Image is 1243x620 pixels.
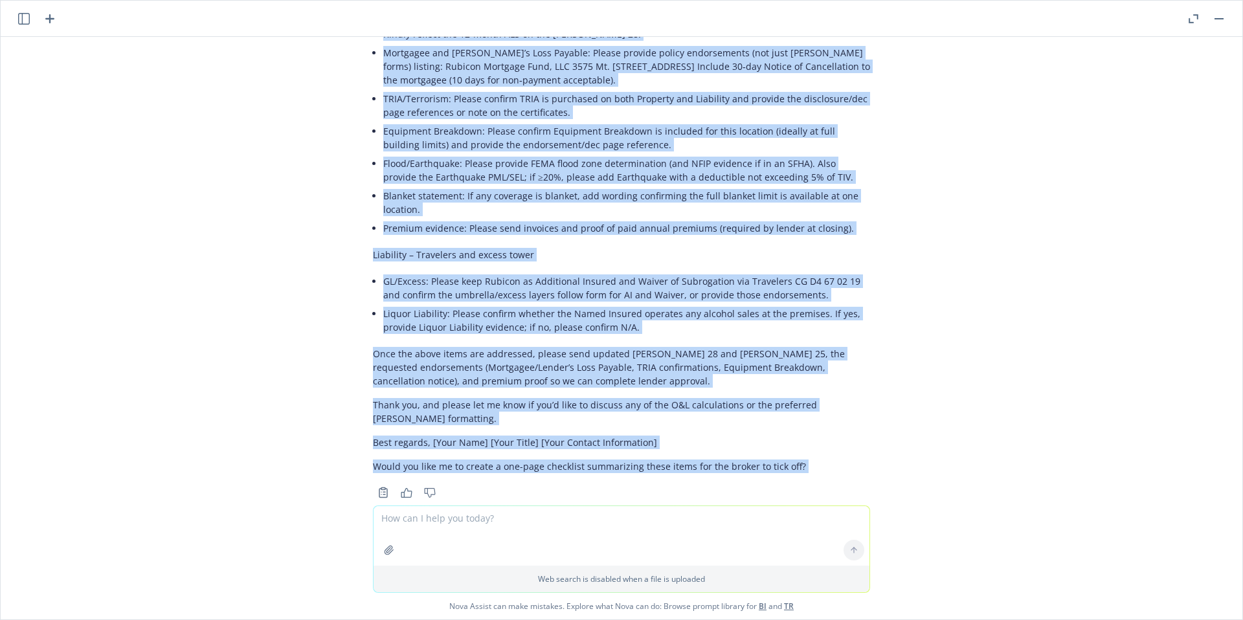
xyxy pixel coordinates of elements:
a: TR [784,601,794,612]
button: Thumbs down [420,483,440,502]
li: Mortgagee and [PERSON_NAME]’s Loss Payable: Please provide policy endorsements (not just [PERSON_... [383,43,870,89]
li: Equipment Breakdown: Please confirm Equipment Breakdown is included for this location (ideally at... [383,122,870,154]
li: GL/Excess: Please keep Rubicon as Additional Insured and Waiver of Subrogation via Travelers CG D... [383,272,870,304]
li: Liquor Liability: Please confirm whether the Named Insured operates any alcohol sales at the prem... [383,304,870,337]
li: Premium evidence: Please send invoices and proof of paid annual premiums (required by lender at c... [383,219,870,238]
span: Nova Assist can make mistakes. Explore what Nova can do: Browse prompt library for and [6,593,1237,619]
p: Thank you, and please let me know if you’d like to discuss any of the O&L calculations or the pre... [373,398,870,425]
p: Web search is disabled when a file is uploaded [381,573,862,584]
svg: Copy to clipboard [377,487,389,498]
li: Blanket statement: If any coverage is blanket, add wording confirming the full blanket limit is a... [383,186,870,219]
p: Once the above items are addressed, please send updated [PERSON_NAME] 28 and [PERSON_NAME] 25, th... [373,347,870,388]
a: BI [759,601,767,612]
p: Liability – Travelers and excess tower [373,248,870,261]
p: Would you like me to create a one-page checklist summarizing these items for the broker to tick off? [373,459,870,473]
li: TRIA/Terrorism: Please confirm TRIA is purchased on both Property and Liability and provide the d... [383,89,870,122]
li: Flood/Earthquake: Please provide FEMA flood zone determination (and NFIP evidence if in an SFHA).... [383,154,870,186]
p: Best regards, [Your Name] [Your Title] [Your Contact Information] [373,436,870,449]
